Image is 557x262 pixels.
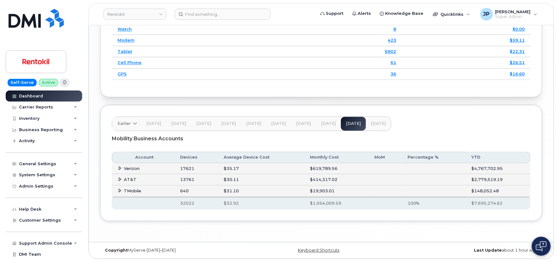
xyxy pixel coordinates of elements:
[536,241,547,251] img: Open chat
[118,38,135,43] a: Modem
[466,185,530,197] td: $148,052.48
[402,197,466,209] th: 100%
[393,26,396,32] a: 8
[510,38,525,43] a: $59.11
[118,60,142,65] a: Cell Phone
[246,121,261,126] span: [DATE]
[174,152,218,163] th: Devices
[326,10,343,17] span: Support
[305,185,369,197] td: $19,903.01
[305,197,369,209] th: $1,054,009.59
[483,10,490,18] span: JP
[371,121,386,126] span: [DATE]
[395,248,542,253] div: about 1 hour ago
[218,185,305,197] td: $31.10
[171,121,186,126] span: [DATE]
[466,197,530,209] th: $7,695,274.62
[174,174,218,185] td: 13761
[476,8,542,20] div: Jeremy Price
[510,71,525,76] a: $16.60
[428,8,475,20] div: Quicklinks
[221,121,236,126] span: [DATE]
[510,60,525,65] a: $26.51
[466,163,530,174] td: $4,767,702.95
[369,152,402,163] th: MoM
[124,177,136,182] span: AT&T
[296,121,311,126] span: [DATE]
[474,248,502,253] strong: Last Update
[118,26,132,32] a: Watch
[391,60,396,65] a: 61
[305,174,369,185] td: $414,317.02
[385,10,423,17] span: Knowledge Base
[218,174,305,185] td: $30.11
[124,188,141,193] span: TMobile
[358,10,371,17] span: Alerts
[321,121,336,126] span: [DATE]
[375,7,428,20] a: Knowledge Base
[112,131,530,147] div: Mobility Business Accounts
[124,166,140,171] span: Verizon
[466,152,530,163] th: YTD
[175,9,270,20] input: Find something...
[218,152,305,163] th: Average Device Cost
[495,14,531,19] span: Super Admin
[218,197,305,209] th: $32.92
[388,38,396,43] a: 423
[196,121,211,126] span: [DATE]
[146,121,161,126] span: [DATE]
[391,71,396,76] a: 36
[118,120,131,126] span: Earlier
[218,163,305,174] td: $35.17
[298,248,339,253] a: Keyboard Shortcuts
[105,248,128,253] strong: Copyright
[174,185,218,197] td: 640
[118,49,132,54] a: Tablet
[174,163,218,174] td: 17621
[512,26,525,32] a: $0.00
[466,174,530,185] td: $2,779,519.19
[348,7,375,20] a: Alerts
[112,117,141,131] a: Earlier
[118,71,127,76] a: GPS
[100,248,247,253] div: MyServe [DATE]–[DATE]
[305,163,369,174] td: $619,789.56
[271,121,286,126] span: [DATE]
[103,9,166,20] a: Rentokil
[305,152,369,163] th: Monthly Cost
[130,152,174,163] th: Account
[495,9,531,14] span: [PERSON_NAME]
[402,152,466,163] th: Percentage %
[174,197,218,209] th: 32022
[510,49,525,54] a: $22.31
[385,49,396,54] a: 6902
[316,7,348,20] a: Support
[440,12,463,17] span: Quicklinks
